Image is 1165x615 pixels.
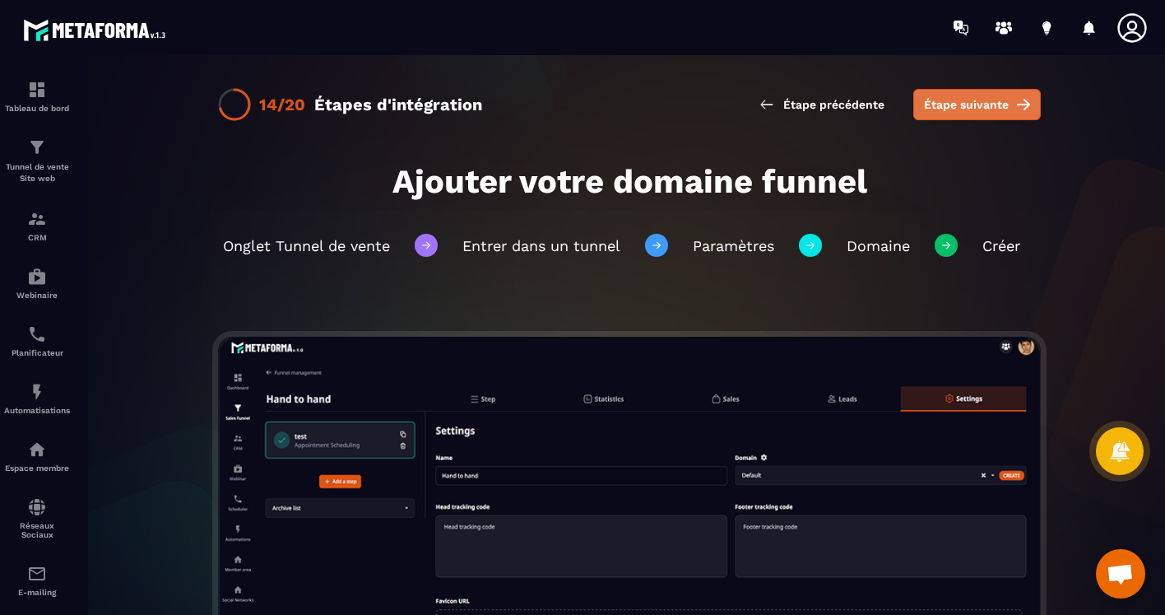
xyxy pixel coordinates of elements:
[4,588,70,597] p: E-mailing
[693,237,774,254] span: Paramètres
[462,237,620,254] span: Entrer dans un tunnel
[27,267,47,287] img: automations
[4,125,70,197] a: formationformationTunnel de vente Site web
[27,382,47,402] img: automations
[4,464,70,473] p: Espace membre
[4,68,70,125] a: formationformationTableau de bord
[1096,549,1145,599] div: Ouvrir le chat
[27,564,47,584] img: email
[847,237,910,254] span: Domaine
[4,291,70,300] p: Webinaire
[924,96,1009,113] span: Étape suivante
[4,348,70,357] p: Planificateur
[27,137,47,157] img: formation
[27,497,47,517] img: social-network
[23,15,171,45] img: logo
[4,370,70,427] a: automationsautomationsAutomatisations
[4,406,70,415] p: Automatisations
[314,95,482,114] div: Étapes d'intégration
[27,209,47,229] img: formation
[982,237,1020,254] span: Créer
[27,80,47,100] img: formation
[4,427,70,485] a: automationsautomationsEspace membre
[4,521,70,539] p: Réseaux Sociaux
[4,552,70,609] a: emailemailE-mailing
[4,312,70,370] a: schedulerschedulerPlanificateur
[27,440,47,459] img: automations
[4,197,70,254] a: formationformationCRM
[27,324,47,344] img: scheduler
[4,485,70,552] a: social-networksocial-networkRéseaux Sociaux
[4,254,70,312] a: automationsautomationsWebinaire
[188,162,1071,201] h1: Ajouter votre domaine funnel
[4,233,70,242] p: CRM
[4,104,70,113] p: Tableau de bord
[783,96,884,113] span: Étape précédente
[223,237,390,254] span: Onglet Tunnel de vente
[259,95,305,114] div: 14/20
[746,90,897,119] button: Étape précédente
[4,161,70,184] p: Tunnel de vente Site web
[913,89,1041,120] button: Étape suivante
